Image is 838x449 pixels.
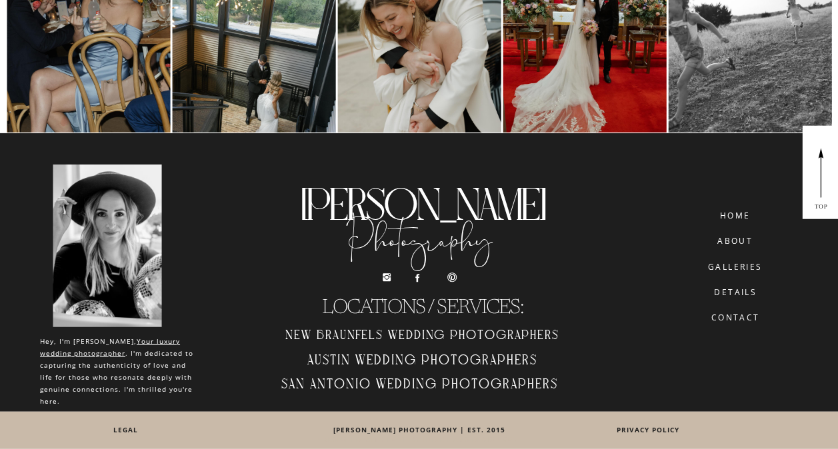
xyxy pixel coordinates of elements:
[272,296,573,318] a: LOCATIONS / SERVICES:
[709,236,761,246] a: about
[698,288,773,296] a: details
[712,211,758,220] a: home
[272,322,573,344] a: New Braunfels Wedding Photographers
[226,426,613,435] a: [PERSON_NAME] photography | est. 2015
[334,200,505,244] a: Photography
[272,352,573,374] a: Austin Wedding Photographers
[269,376,571,398] a: San Antonio Wedding Photographers
[697,313,773,322] a: CONTACT
[272,178,573,200] a: [PERSON_NAME]
[226,435,613,444] a: DESIGNED WITH LOVE BY INDIE HAUS DESIGN CO.
[699,262,771,272] a: galleries
[40,335,195,398] p: Hey, I'm [PERSON_NAME], . I'm dedicated to capturing the authenticity of love and life for those ...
